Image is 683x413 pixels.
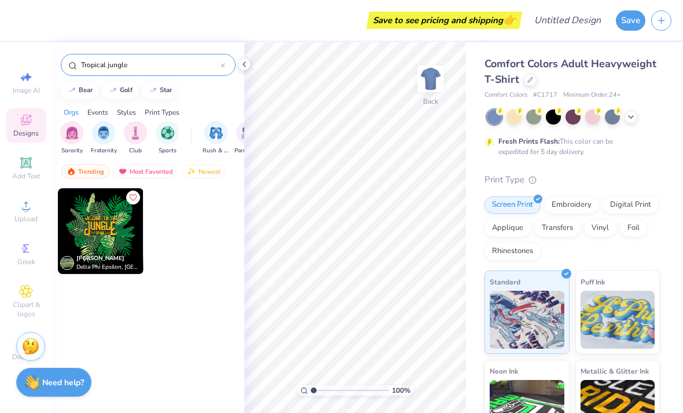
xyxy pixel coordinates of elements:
[124,121,147,155] div: filter for Club
[129,126,142,140] img: Club Image
[581,276,605,288] span: Puff Ink
[145,107,179,118] div: Print Types
[419,67,442,90] img: Back
[160,87,172,93] div: star
[61,147,83,155] span: Sorority
[484,57,656,86] span: Comfort Colors Adult Heavyweight T-Shirt
[581,365,649,377] span: Metallic & Glitter Ink
[42,377,84,388] strong: Need help?
[533,90,557,100] span: # C1717
[484,243,541,260] div: Rhinestones
[108,87,117,94] img: trend_line.gif
[369,12,519,29] div: Save to see pricing and shipping
[60,121,83,155] button: filter button
[120,87,133,93] div: golf
[12,171,40,181] span: Add Text
[13,86,40,95] span: Image AI
[423,96,438,107] div: Back
[129,147,142,155] span: Club
[544,196,599,214] div: Embroidery
[534,220,581,237] div: Transfers
[126,191,140,204] button: Like
[234,121,261,155] div: filter for Parent's Weekend
[156,121,179,155] div: filter for Sports
[76,263,139,272] span: Delta Phi Epsilon, [GEOGRAPHIC_DATA]
[143,188,229,274] img: 418f4b89-23ee-4e25-bb39-b90a6c0f47a5
[80,59,221,71] input: Try "Alpha"
[584,220,616,237] div: Vinyl
[91,121,117,155] div: filter for Fraternity
[484,196,541,214] div: Screen Print
[14,214,38,224] span: Upload
[159,147,177,155] span: Sports
[210,126,223,140] img: Rush & Bid Image
[60,121,83,155] div: filter for Sorority
[203,121,229,155] div: filter for Rush & Bid
[581,291,655,349] img: Puff Ink
[13,129,39,138] span: Designs
[241,126,255,140] img: Parent's Weekend Image
[117,107,136,118] div: Styles
[620,220,647,237] div: Foil
[65,126,79,140] img: Sorority Image
[91,121,117,155] button: filter button
[503,13,516,27] span: 👉
[102,82,138,99] button: golf
[61,82,98,99] button: bear
[484,173,660,187] div: Print Type
[203,147,229,155] span: Rush & Bid
[67,87,76,94] img: trend_line.gif
[392,385,410,396] span: 100 %
[182,165,226,178] div: Newest
[60,256,74,270] img: Avatar
[490,276,520,288] span: Standard
[525,9,610,32] input: Untitled Design
[161,126,174,140] img: Sports Image
[156,121,179,155] button: filter button
[64,107,79,118] div: Orgs
[563,90,621,100] span: Minimum Order: 24 +
[484,220,531,237] div: Applique
[203,121,229,155] button: filter button
[484,90,527,100] span: Comfort Colors
[91,147,117,155] span: Fraternity
[124,121,147,155] button: filter button
[490,291,564,349] img: Standard
[61,165,109,178] div: Trending
[234,147,261,155] span: Parent's Weekend
[76,254,124,262] span: [PERSON_NAME]
[118,167,127,176] img: most_fav.gif
[187,167,196,176] img: Newest.gif
[97,126,110,140] img: Fraternity Image
[234,121,261,155] button: filter button
[113,165,178,178] div: Most Favorited
[616,10,645,31] button: Save
[12,352,40,361] span: Decorate
[148,87,157,94] img: trend_line.gif
[498,137,560,146] strong: Fresh Prints Flash:
[6,300,46,319] span: Clipart & logos
[490,365,518,377] span: Neon Ink
[58,188,144,274] img: a351be06-fdde-4ee7-aecc-24ba33d0bdba
[603,196,659,214] div: Digital Print
[79,87,93,93] div: bear
[87,107,108,118] div: Events
[17,257,35,266] span: Greek
[498,136,641,157] div: This color can be expedited for 5 day delivery.
[142,82,177,99] button: star
[67,167,76,176] img: trending.gif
